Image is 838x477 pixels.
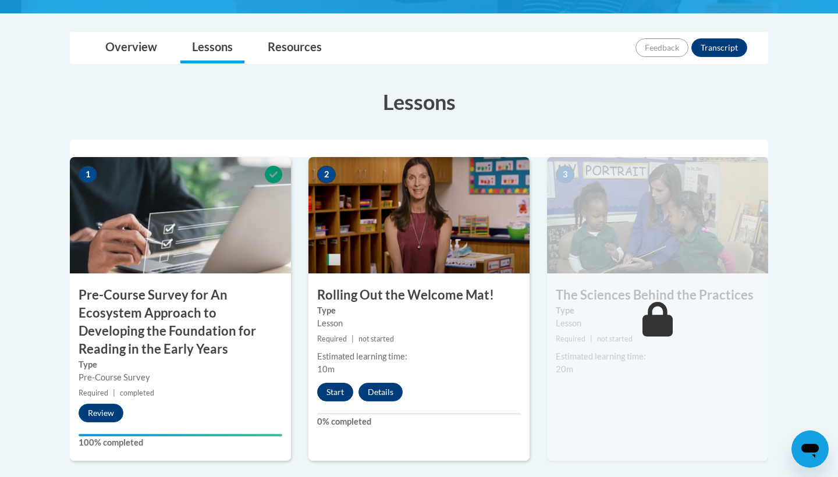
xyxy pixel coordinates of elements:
img: Course Image [70,157,291,273]
span: | [590,334,592,343]
label: Type [556,304,759,317]
label: Type [317,304,521,317]
div: Lesson [556,317,759,330]
img: Course Image [547,157,768,273]
button: Review [79,404,123,422]
span: 20m [556,364,573,374]
span: Required [556,334,585,343]
a: Overview [94,33,169,63]
h3: Rolling Out the Welcome Mat! [308,286,530,304]
img: Course Image [308,157,530,273]
button: Transcript [691,38,747,57]
span: 1 [79,166,97,183]
span: Required [317,334,347,343]
div: Lesson [317,317,521,330]
span: | [113,389,115,397]
span: 10m [317,364,335,374]
button: Details [358,383,403,401]
a: Resources [256,33,333,63]
h3: Pre-Course Survey for An Ecosystem Approach to Developing the Foundation for Reading in the Early... [70,286,291,358]
div: Your progress [79,434,282,436]
span: not started [597,334,633,343]
span: Required [79,389,108,397]
label: 100% completed [79,436,282,449]
button: Start [317,383,353,401]
a: Lessons [180,33,244,63]
iframe: Button to launch messaging window [791,430,829,468]
h3: The Sciences Behind the Practices [547,286,768,304]
span: not started [358,334,394,343]
div: Estimated learning time: [317,350,521,363]
h3: Lessons [70,87,768,116]
div: Pre-Course Survey [79,371,282,384]
span: | [351,334,354,343]
span: 2 [317,166,336,183]
label: Type [79,358,282,371]
span: 3 [556,166,574,183]
span: completed [120,389,154,397]
div: Estimated learning time: [556,350,759,363]
button: Feedback [635,38,688,57]
label: 0% completed [317,415,521,428]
